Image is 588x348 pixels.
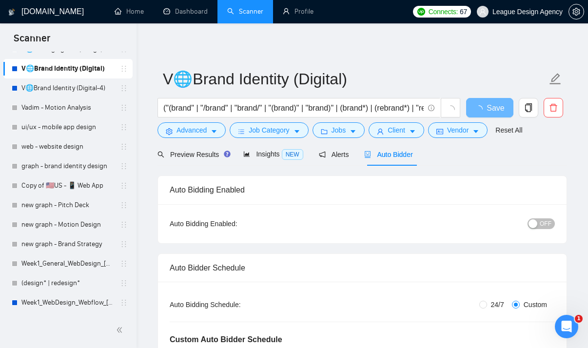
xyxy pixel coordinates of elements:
a: searchScanner [227,7,263,16]
span: Scanner [6,31,58,52]
a: web - website design [21,137,114,156]
a: V🌐Brand Identity (Digital) [21,59,114,78]
span: OFF [540,218,551,229]
span: holder [120,221,128,229]
span: NEW [282,149,303,160]
span: holder [120,240,128,248]
span: 24/7 [487,299,508,310]
span: Advanced [176,125,207,135]
span: double-left [116,325,126,335]
span: idcard [436,128,443,135]
a: dashboardDashboard [163,7,208,16]
span: caret-down [294,128,300,135]
span: holder [120,182,128,190]
span: holder [120,279,128,287]
span: holder [120,162,128,170]
span: bars [238,128,245,135]
button: delete [544,98,563,117]
span: holder [120,143,128,151]
span: robot [364,151,371,158]
div: Auto Bidding Enabled [170,176,555,204]
span: Preview Results [157,151,228,158]
input: Scanner name... [163,67,547,91]
div: Auto Bidding Enabled: [170,218,298,229]
span: Alerts [319,151,349,158]
span: Auto Bidder [364,151,412,158]
img: logo [8,4,15,20]
span: folder [321,128,328,135]
div: Auto Bidder Schedule [170,254,555,282]
span: 1 [575,315,583,323]
span: Vendor [447,125,469,135]
iframe: Intercom live chat [555,315,578,338]
span: notification [319,151,326,158]
button: copy [519,98,538,117]
span: loading [475,105,487,113]
button: idcardVendorcaret-down [428,122,488,138]
span: Connects: [429,6,458,17]
span: holder [120,104,128,112]
span: Jobs [332,125,346,135]
a: Reset All [495,125,522,135]
a: graph - brand identity design [21,156,114,176]
span: info-circle [428,105,434,111]
a: homeHome [115,7,144,16]
span: area-chart [243,151,250,157]
span: Insights [243,150,303,158]
img: upwork-logo.png [417,8,425,16]
a: new graph - Brand Strategy [21,234,114,254]
span: caret-down [350,128,356,135]
input: Search Freelance Jobs... [163,102,424,114]
a: new graph - Motion Design [21,215,114,234]
a: (design* | redesign* [21,273,114,293]
span: Client [388,125,405,135]
span: Job Category [249,125,289,135]
span: caret-down [211,128,217,135]
a: Vadim - Motion Analysis [21,98,114,117]
span: setting [166,128,173,135]
span: holder [120,84,128,92]
a: userProfile [283,7,314,16]
span: search [157,151,164,158]
span: user [479,8,486,15]
button: barsJob Categorycaret-down [230,122,308,138]
button: setting [568,4,584,19]
div: Tooltip anchor [223,150,232,158]
a: ui/ux - mobile app design [21,117,114,137]
span: holder [120,65,128,73]
span: holder [120,260,128,268]
a: Week1_General_WebDesign_[DATE] [21,254,114,273]
button: settingAdvancedcaret-down [157,122,226,138]
span: 67 [460,6,467,17]
a: new graph - Pitch Deck [21,195,114,215]
span: copy [519,103,538,112]
span: caret-down [409,128,416,135]
span: Custom [520,299,551,310]
span: holder [120,201,128,209]
button: folderJobscaret-down [313,122,365,138]
span: caret-down [472,128,479,135]
a: setting [568,8,584,16]
a: Copy of 🇺🇸US - 📱 Web App [21,176,114,195]
a: Week1_WebDesign_Webflow_[DATE] [21,293,114,312]
a: V🌐Brand Identity (Digital-4) [21,78,114,98]
span: Save [487,102,504,114]
button: userClientcaret-down [369,122,424,138]
span: delete [544,103,563,112]
div: Auto Bidding Schedule: [170,299,298,310]
span: holder [120,299,128,307]
span: loading [446,105,455,114]
span: user [377,128,384,135]
button: Save [466,98,513,117]
span: holder [120,123,128,131]
span: edit [549,73,562,85]
h5: Custom Auto Bidder Schedule [170,334,282,346]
